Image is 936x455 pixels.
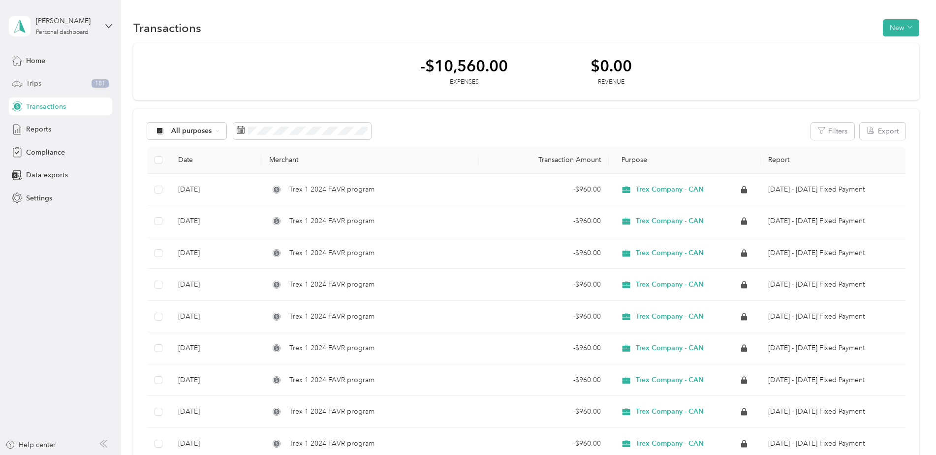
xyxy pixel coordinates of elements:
[760,147,905,174] th: Report
[478,147,609,174] th: Transaction Amount
[26,170,68,180] span: Data exports
[591,78,632,87] div: Revenue
[636,344,704,353] span: Trex Company - CAN
[420,57,508,74] div: -$10,560.00
[486,279,601,290] div: - $960.00
[760,301,905,333] td: Jun 1 - 30, 2025 Fixed Payment
[486,184,601,195] div: - $960.00
[170,396,261,428] td: [DATE]
[760,174,905,206] td: Oct 1 - 31, 2025 Fixed Payment
[170,237,261,269] td: [DATE]
[636,280,704,289] span: Trex Company - CAN
[289,343,374,354] span: Trex 1 2024 FAVR program
[486,248,601,259] div: - $960.00
[289,248,374,259] span: Trex 1 2024 FAVR program
[289,216,374,227] span: Trex 1 2024 FAVR program
[170,205,261,237] td: [DATE]
[92,79,109,88] span: 181
[170,332,261,364] td: [DATE]
[636,407,704,416] span: Trex Company - CAN
[26,124,51,134] span: Reports
[591,57,632,74] div: $0.00
[261,147,478,174] th: Merchant
[26,193,52,203] span: Settings
[760,205,905,237] td: Sep 1 - 30, 2025 Fixed Payment
[289,184,374,195] span: Trex 1 2024 FAVR program
[170,174,261,206] td: [DATE]
[811,123,854,140] button: Filters
[289,311,374,322] span: Trex 1 2024 FAVR program
[486,311,601,322] div: - $960.00
[636,439,704,448] span: Trex Company - CAN
[170,269,261,301] td: [DATE]
[860,123,905,140] button: Export
[26,78,41,89] span: Trips
[170,364,261,396] td: [DATE]
[170,147,261,174] th: Date
[289,375,374,386] span: Trex 1 2024 FAVR program
[486,375,601,386] div: - $960.00
[26,101,66,112] span: Transactions
[133,23,201,33] h1: Transactions
[486,406,601,417] div: - $960.00
[636,217,704,226] span: Trex Company - CAN
[883,19,919,36] button: New
[760,364,905,396] td: Apr 1 - 30, 2025 Fixed Payment
[170,301,261,333] td: [DATE]
[26,147,65,158] span: Compliance
[5,440,56,450] button: Help center
[636,376,704,385] span: Trex Company - CAN
[760,396,905,428] td: Mar 1 - 31, 2025 Fixed Payment
[760,237,905,269] td: Aug 1 - 31, 2025 Fixed Payment
[486,216,601,227] div: - $960.00
[36,30,89,35] div: Personal dashboard
[486,438,601,449] div: - $960.00
[289,438,374,449] span: Trex 1 2024 FAVR program
[881,400,936,455] iframe: Everlance-gr Chat Button Frame
[486,343,601,354] div: - $960.00
[760,332,905,364] td: May 1 - 31, 2025 Fixed Payment
[26,56,45,66] span: Home
[636,249,704,258] span: Trex Company - CAN
[617,156,648,164] span: Purpose
[289,279,374,290] span: Trex 1 2024 FAVR program
[420,78,508,87] div: Expenses
[636,312,704,321] span: Trex Company - CAN
[36,16,97,26] div: [PERSON_NAME]
[760,269,905,301] td: Jul 1 - 31, 2025 Fixed Payment
[289,406,374,417] span: Trex 1 2024 FAVR program
[636,185,704,194] span: Trex Company - CAN
[171,128,212,134] span: All purposes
